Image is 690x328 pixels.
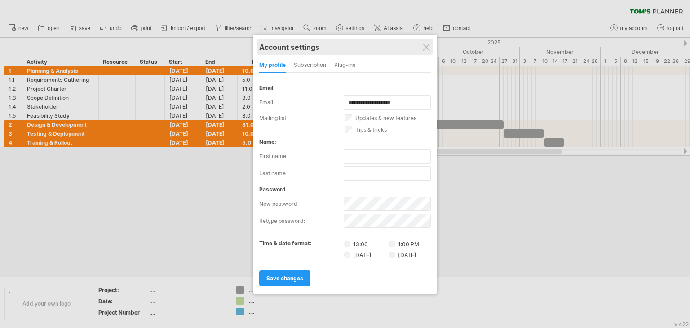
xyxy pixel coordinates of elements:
div: my profile [259,58,286,73]
div: Plug-ins [334,58,355,73]
div: password [259,186,431,193]
input: [DATE] [389,252,395,258]
label: [DATE] [389,252,416,258]
input: 1:00 PM [389,241,395,247]
label: mailing list [259,115,345,121]
input: 13:00 [344,241,350,247]
div: name: [259,138,431,145]
label: 1:00 PM [389,241,419,248]
input: [DATE] [344,252,350,258]
label: retype password: [259,214,344,228]
div: email: [259,84,431,91]
label: first name [259,149,344,164]
label: time & date format: [259,240,312,247]
label: 13:00 [344,240,388,248]
label: last name [259,166,344,181]
div: Account settings [259,39,431,55]
span: save changes [266,275,303,282]
label: updates & new features [345,115,441,121]
div: subscription [294,58,326,73]
label: email [259,95,344,110]
a: save changes [259,270,310,286]
label: new password [259,197,344,211]
label: tips & tricks [345,126,441,133]
label: [DATE] [344,251,388,258]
